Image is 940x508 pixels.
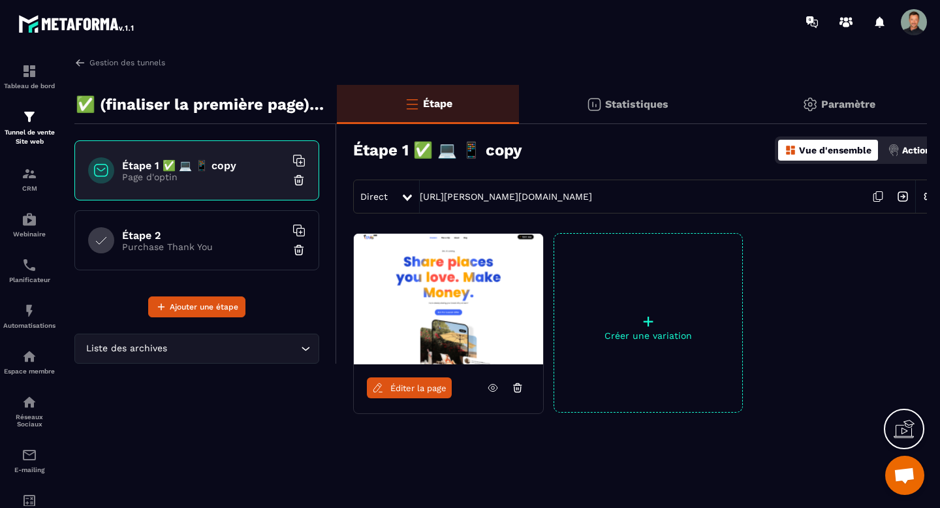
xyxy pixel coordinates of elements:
img: automations [22,212,37,227]
h3: Étape 1 ✅ 💻 📱 copy [353,141,522,159]
a: emailemailE-mailing [3,437,55,483]
img: arrow-next.bcc2205e.svg [890,184,915,209]
span: Éditer la page [390,383,446,393]
a: [URL][PERSON_NAME][DOMAIN_NAME] [420,191,592,202]
img: image [354,234,543,364]
p: Réseaux Sociaux [3,413,55,428]
p: Tableau de bord [3,82,55,89]
a: schedulerschedulerPlanificateur [3,247,55,293]
p: CRM [3,185,55,192]
h6: Étape 1 ✅ 💻 📱 copy [122,159,285,172]
a: Éditer la page [367,377,452,398]
img: formation [22,109,37,125]
button: Ajouter une étape [148,296,245,317]
p: Webinaire [3,230,55,238]
span: Direct [360,191,388,202]
p: Page d'optin [122,172,285,182]
img: formation [22,63,37,79]
img: automations [22,349,37,364]
a: automationsautomationsWebinaire [3,202,55,247]
img: trash [292,244,305,257]
a: Gestion des tunnels [74,57,165,69]
h6: Étape 2 [122,229,285,242]
p: Vue d'ensemble [799,145,871,155]
img: dashboard-orange.40269519.svg [785,144,796,156]
p: Statistiques [605,98,668,110]
img: formation [22,166,37,182]
a: social-networksocial-networkRéseaux Sociaux [3,385,55,437]
img: automations [22,303,37,319]
p: + [554,312,742,330]
span: Ajouter une étape [170,300,238,313]
p: Purchase Thank You [122,242,285,252]
img: arrow [74,57,86,69]
p: Créer une variation [554,330,742,341]
a: formationformationTableau de bord [3,54,55,99]
p: Actions [902,145,935,155]
img: email [22,447,37,463]
a: formationformationCRM [3,156,55,202]
img: social-network [22,394,37,410]
p: Automatisations [3,322,55,329]
p: Étape [423,97,452,110]
a: automationsautomationsEspace membre [3,339,55,385]
span: Liste des archives [83,341,170,356]
p: Tunnel de vente Site web [3,128,55,146]
p: Paramètre [821,98,875,110]
img: scheduler [22,257,37,273]
div: Search for option [74,334,319,364]
a: automationsautomationsAutomatisations [3,293,55,339]
img: bars-o.4a397970.svg [404,96,420,112]
img: trash [292,174,305,187]
p: Planificateur [3,276,55,283]
div: Ouvrir le chat [885,456,924,495]
p: E-mailing [3,466,55,473]
img: stats.20deebd0.svg [586,97,602,112]
img: actions.d6e523a2.png [888,144,900,156]
img: setting-gr.5f69749f.svg [802,97,818,112]
img: logo [18,12,136,35]
p: ✅ (finaliser la première page) Landing Page - Capture 📒 🎁 Guide Offert Core - Copy [76,91,327,118]
a: formationformationTunnel de vente Site web [3,99,55,156]
input: Search for option [170,341,298,356]
p: Espace membre [3,368,55,375]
